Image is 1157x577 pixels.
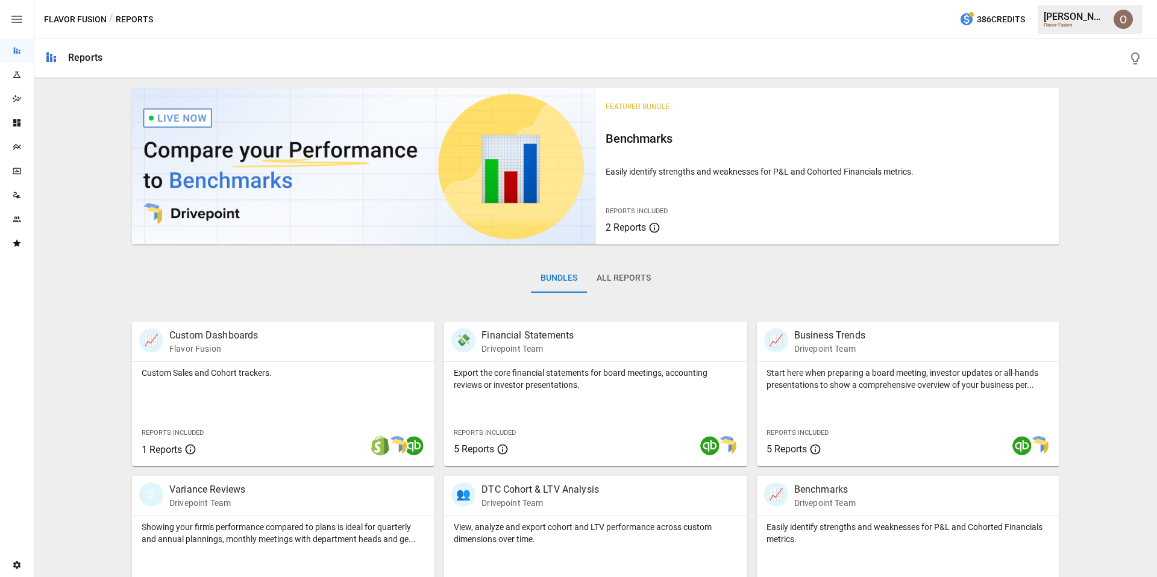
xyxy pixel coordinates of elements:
img: quickbooks [1012,436,1032,455]
p: Drivepoint Team [481,497,599,509]
span: 386 Credits [977,12,1025,27]
p: View, analyze and export cohort and LTV performance across custom dimensions over time. [454,521,737,545]
img: smart model [717,436,736,455]
h6: Benchmarks [606,129,1050,148]
div: Reports [68,52,102,63]
span: 2 Reports [606,222,646,233]
img: smart model [1029,436,1049,455]
p: Custom Dashboards [169,328,259,343]
p: Drivepoint Team [169,497,245,509]
span: 5 Reports [767,443,807,455]
p: Drivepoint Team [794,343,865,355]
span: Reports Included [606,207,668,215]
button: 386Credits [955,8,1030,31]
span: Reports Included [454,429,516,437]
p: Drivepoint Team [794,497,856,509]
div: 📈 [764,482,788,507]
div: 💸 [451,328,475,352]
button: Oleksii Flok [1106,2,1140,36]
p: Drivepoint Team [481,343,574,355]
div: / [109,12,113,27]
span: 5 Reports [454,443,494,455]
img: quickbooks [700,436,720,455]
p: Benchmarks [794,482,856,497]
div: 👥 [451,482,475,507]
img: video thumbnail [132,88,596,245]
p: Start here when preparing a board meeting, investor updates or all-hands presentations to show a ... [767,367,1050,391]
div: 🗓 [139,482,163,507]
p: Export the core financial statements for board meetings, accounting reviews or investor presentat... [454,367,737,391]
p: Easily identify strengths and weaknesses for P&L and Cohorted Financials metrics. [767,521,1050,545]
p: Variance Reviews [169,482,245,497]
p: Showing your firm's performance compared to plans is ideal for quarterly and annual plannings, mo... [142,521,425,545]
div: 📈 [139,328,163,352]
button: Flavor Fusion [44,12,107,27]
span: Reports Included [142,429,204,437]
div: 📈 [764,328,788,352]
p: Flavor Fusion [169,343,259,355]
div: [PERSON_NAME] [1044,11,1106,22]
p: Easily identify strengths and weaknesses for P&L and Cohorted Financials metrics. [606,166,1050,178]
span: Featured Bundle [606,102,669,111]
img: shopify [371,436,390,455]
span: Reports Included [767,429,829,437]
p: Financial Statements [481,328,574,343]
button: Bundles [531,264,587,293]
p: Business Trends [794,328,865,343]
img: quickbooks [404,436,424,455]
button: All Reports [587,264,660,293]
img: Oleksii Flok [1114,10,1133,29]
span: 1 Reports [142,444,182,455]
p: Custom Sales and Cohort trackers. [142,367,425,379]
div: Flavor Fusion [1044,22,1106,28]
p: DTC Cohort & LTV Analysis [481,482,599,497]
img: smart model [387,436,407,455]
